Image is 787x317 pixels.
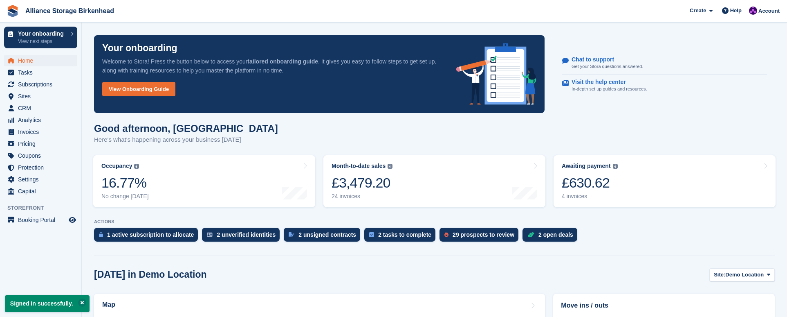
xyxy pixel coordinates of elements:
a: 2 unverified identities [202,228,284,246]
span: Site: [714,271,725,279]
img: prospect-51fa495bee0391a8d652442698ab0144808aea92771e9ea1ae160a38d050c398.svg [444,232,448,237]
span: Create [690,7,706,15]
a: menu [4,126,77,138]
a: menu [4,114,77,126]
a: menu [4,162,77,173]
span: Invoices [18,126,67,138]
a: menu [4,186,77,197]
p: Visit the help center [572,79,641,86]
a: 1 active subscription to allocate [94,228,202,246]
p: Your onboarding [18,31,67,36]
a: Chat to support Get your Stora questions answered. [562,52,767,75]
a: Month-to-date sales £3,479.20 24 invoices [323,155,545,207]
span: Capital [18,186,67,197]
a: menu [4,79,77,90]
div: 2 open deals [538,231,573,238]
a: 2 unsigned contracts [284,228,364,246]
img: stora-icon-8386f47178a22dfd0bd8f6a31ec36ba5ce8667c1dd55bd0f319d3a0aa187defe.svg [7,5,19,17]
a: menu [4,174,77,185]
a: Awaiting payment £630.62 4 invoices [554,155,776,207]
img: onboarding-info-6c161a55d2c0e0a8cae90662b2fe09162a5109e8cc188191df67fb4f79e88e88.svg [456,43,536,105]
div: 2 tasks to complete [378,231,431,238]
div: £630.62 [562,174,618,191]
div: Awaiting payment [562,163,611,170]
div: 2 unverified identities [217,231,276,238]
span: Settings [18,174,67,185]
span: Protection [18,162,67,173]
span: Sites [18,91,67,102]
img: verify_identity-adf6edd0f0f0b5bbfe63781bf79b02c33cf7c696d77639b501bdc392416b5a36.svg [207,232,213,237]
a: View Onboarding Guide [102,82,175,96]
div: 2 unsigned contracts [298,231,356,238]
span: Coupons [18,150,67,161]
p: Signed in successfully. [5,295,90,312]
p: Get your Stora questions answered. [572,63,643,70]
span: Analytics [18,114,67,126]
button: Site: Demo Location [709,268,775,282]
p: ACTIONS [94,219,775,224]
a: 29 prospects to review [439,228,522,246]
div: 29 prospects to review [453,231,514,238]
h1: Good afternoon, [GEOGRAPHIC_DATA] [94,123,278,134]
div: 4 invoices [562,193,618,200]
div: No change [DATE] [101,193,149,200]
div: Occupancy [101,163,132,170]
img: Romilly Norton [749,7,757,15]
a: Alliance Storage Birkenhead [22,4,117,18]
div: 16.77% [101,174,149,191]
div: £3,479.20 [332,174,392,191]
a: menu [4,138,77,149]
p: View next steps [18,38,67,45]
a: menu [4,150,77,161]
a: 2 open deals [522,228,581,246]
img: deal-1b604bf984904fb50ccaf53a9ad4b4a5d6e5aea283cecdc64d6e3604feb123c2.svg [527,232,534,238]
img: icon-info-grey-7440780725fd019a000dd9b08b2336e03edf1995a4989e88bcd33f0948082b44.svg [134,164,139,169]
div: Month-to-date sales [332,163,386,170]
span: Help [730,7,742,15]
a: Visit the help center In-depth set up guides and resources. [562,75,767,97]
p: Chat to support [572,56,637,63]
h2: Map [102,301,115,308]
strong: tailored onboarding guide [247,58,318,65]
a: 2 tasks to complete [364,228,439,246]
a: menu [4,67,77,78]
p: Welcome to Stora! Press the button below to access your . It gives you easy to follow steps to ge... [102,57,443,75]
img: active_subscription_to_allocate_icon-d502201f5373d7db506a760aba3b589e785aa758c864c3986d89f69b8ff3... [99,232,103,237]
span: Demo Location [725,271,764,279]
span: Tasks [18,67,67,78]
a: menu [4,91,77,102]
span: Storefront [7,204,81,212]
div: 1 active subscription to allocate [107,231,194,238]
span: Home [18,55,67,66]
span: Booking Portal [18,214,67,226]
p: Your onboarding [102,43,177,53]
h2: Move ins / outs [561,301,767,310]
p: Here's what's happening across your business [DATE] [94,135,278,145]
span: Subscriptions [18,79,67,90]
span: CRM [18,102,67,114]
span: Pricing [18,138,67,149]
a: Preview store [67,215,77,225]
a: menu [4,102,77,114]
div: 24 invoices [332,193,392,200]
a: Your onboarding View next steps [4,27,77,48]
h2: [DATE] in Demo Location [94,269,207,280]
span: Account [758,7,780,15]
p: In-depth set up guides and resources. [572,86,647,93]
a: menu [4,55,77,66]
a: menu [4,214,77,226]
img: icon-info-grey-7440780725fd019a000dd9b08b2336e03edf1995a4989e88bcd33f0948082b44.svg [388,164,392,169]
a: Occupancy 16.77% No change [DATE] [93,155,315,207]
img: icon-info-grey-7440780725fd019a000dd9b08b2336e03edf1995a4989e88bcd33f0948082b44.svg [613,164,618,169]
img: contract_signature_icon-13c848040528278c33f63329250d36e43548de30e8caae1d1a13099fd9432cc5.svg [289,232,294,237]
img: task-75834270c22a3079a89374b754ae025e5fb1db73e45f91037f5363f120a921f8.svg [369,232,374,237]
